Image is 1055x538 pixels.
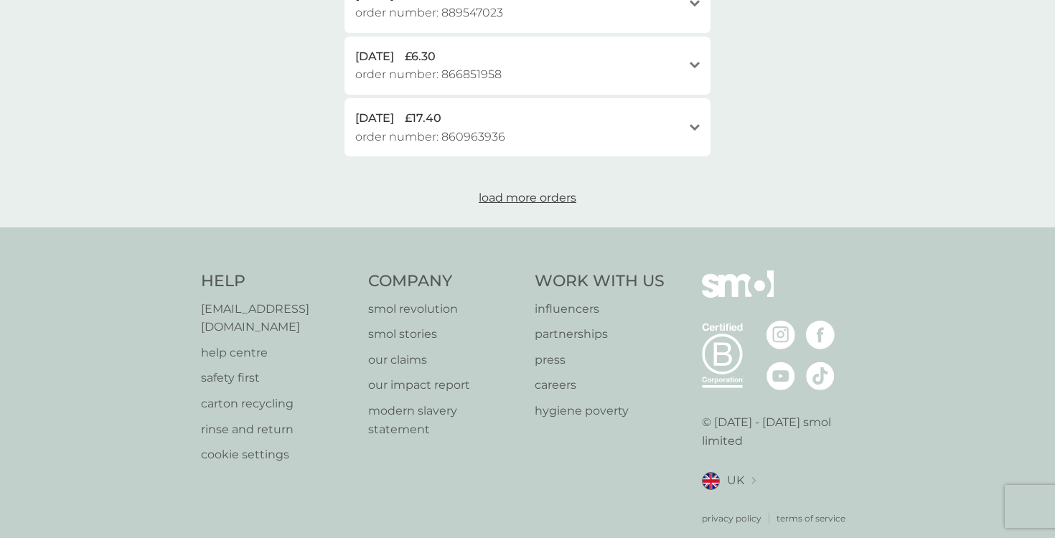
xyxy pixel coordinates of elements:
[405,47,436,66] span: £6.30
[535,300,665,318] a: influencers
[368,325,521,344] a: smol stories
[405,109,441,128] span: £17.40
[368,300,521,318] a: smol revolution
[535,325,665,344] a: partnerships
[702,413,855,450] p: © [DATE] - [DATE] smol limited
[479,191,576,204] span: load more orders
[201,369,354,387] a: safety first
[355,109,394,128] span: [DATE]
[806,321,835,349] img: visit the smol Facebook page
[702,270,774,319] img: smol
[368,402,521,438] a: modern slavery statement
[420,189,635,207] button: load more orders
[777,511,845,525] a: terms of service
[201,420,354,439] a: rinse and return
[806,362,835,390] img: visit the smol Tiktok page
[702,511,761,525] a: privacy policy
[751,477,756,485] img: select a new location
[766,362,795,390] img: visit the smol Youtube page
[201,445,354,464] a: cookie settings
[535,402,665,420] a: hygiene poverty
[201,344,354,362] a: help centre
[535,351,665,369] a: press
[727,471,744,490] span: UK
[355,4,503,22] span: order number: 889547023
[535,376,665,395] a: careers
[201,395,354,413] a: carton recycling
[201,300,354,336] a: [EMAIL_ADDRESS][DOMAIN_NAME]
[355,128,505,146] span: order number: 860963936
[368,270,521,293] h4: Company
[201,270,354,293] h4: Help
[702,472,720,490] img: UK flag
[535,270,665,293] h4: Work With Us
[355,65,502,84] span: order number: 866851958
[368,376,521,395] a: our impact report
[766,321,795,349] img: visit the smol Instagram page
[355,47,394,66] span: [DATE]
[368,351,521,369] a: our claims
